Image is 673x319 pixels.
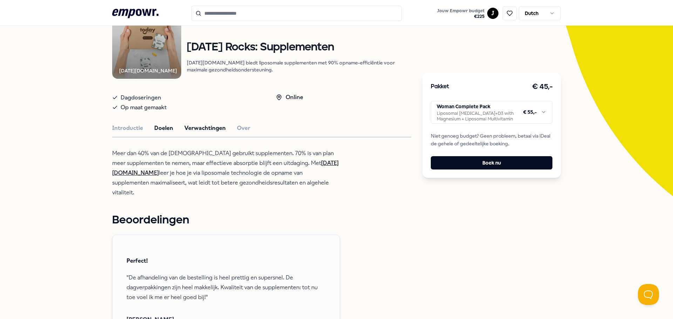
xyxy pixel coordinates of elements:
span: Jouw Empowr budget [437,8,484,14]
button: Over [237,124,250,133]
span: Niet genoeg budget? Geen probleem, betaal via iDeal de gehele of gedeeltelijke boeking. [431,132,552,148]
a: [DATE][DOMAIN_NAME] [112,160,339,176]
button: Jouw Empowr budget€225 [436,7,486,21]
button: Introductie [112,124,143,133]
input: Search for products, categories or subcategories [191,6,402,21]
p: "De afhandeling van de bestelling is heel prettig en supersnel. De dagverpakkingen zijn heel makk... [127,273,326,302]
h1: Beoordelingen [112,211,411,229]
a: Jouw Empowr budget€225 [434,6,487,21]
h3: Pakket [431,82,449,91]
img: Product Image [112,10,181,79]
button: Doelen [154,124,173,133]
span: Dagdoseringen [121,93,161,103]
div: Online [276,93,303,102]
p: Meer dan 40% van de [DEMOGRAPHIC_DATA] gebruikt supplementen. 70% is van plan meer supplementen t... [112,148,340,197]
span: Op maat gemaakt [121,103,166,112]
span: € 225 [437,14,484,19]
p: [DATE][DOMAIN_NAME] biedt liposomale supplementen met 90% opname-efficiëntie voor maximale gezond... [187,59,411,73]
strong: Perfect! [127,257,148,264]
button: Verwachtingen [184,124,226,133]
h3: € 45,- [532,81,552,92]
h1: [DATE] Rocks: Supplementen [187,41,411,54]
div: [DATE][DOMAIN_NAME] [119,67,177,75]
button: J [487,8,498,19]
button: Boek nu [431,156,552,169]
iframe: Help Scout Beacon - Open [638,284,659,305]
